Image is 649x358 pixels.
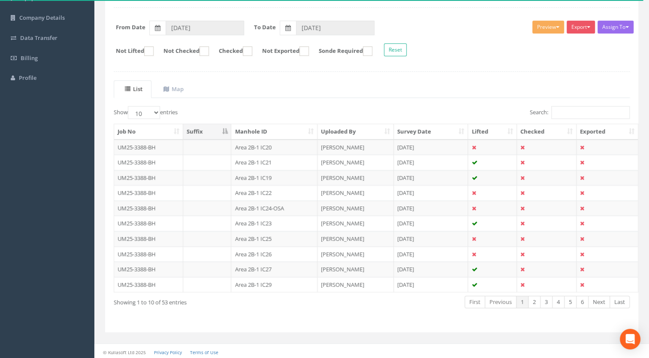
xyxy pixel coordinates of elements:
td: Area 2B-1 IC22 [231,185,317,200]
uib-tab-heading: List [125,85,142,93]
input: From Date [166,21,244,35]
th: Survey Date: activate to sort column ascending [394,124,468,140]
td: UM25-3388-BH [114,170,183,185]
td: Area 2B-1 IC19 [231,170,317,185]
a: Privacy Policy [154,349,182,355]
td: [DATE] [394,200,468,216]
button: Preview [532,21,564,33]
div: Showing 1 to 10 of 53 entries [114,295,321,306]
span: Data Transfer [20,34,57,42]
a: Previous [485,296,516,308]
td: [PERSON_NAME] [317,200,394,216]
td: [PERSON_NAME] [317,140,394,155]
td: Area 2B-1 IC25 [231,231,317,246]
label: Not Exported [254,46,309,56]
label: Not Lifted [107,46,154,56]
td: Area 2B-1 IC27 [231,261,317,277]
label: Search: [530,106,630,119]
a: 6 [576,296,589,308]
td: [PERSON_NAME] [317,277,394,292]
th: Exported: activate to sort column ascending [577,124,638,140]
a: Last [610,296,630,308]
td: [PERSON_NAME] [317,246,394,262]
label: Sonde Required [310,46,372,56]
td: UM25-3388-BH [114,277,183,292]
td: Area 2B-1 IC20 [231,140,317,155]
td: [DATE] [394,231,468,246]
uib-tab-heading: Map [163,85,184,93]
a: 4 [552,296,564,308]
td: [PERSON_NAME] [317,170,394,185]
select: Showentries [128,106,160,119]
td: Area 2B-1 IC21 [231,155,317,170]
span: Profile [19,74,36,82]
a: 3 [540,296,552,308]
th: Uploaded By: activate to sort column ascending [317,124,394,140]
td: [DATE] [394,277,468,292]
input: Search: [551,106,630,119]
button: Export [567,21,595,33]
td: Area 2B-1 IC23 [231,215,317,231]
td: [PERSON_NAME] [317,261,394,277]
td: [PERSON_NAME] [317,231,394,246]
div: Open Intercom Messenger [620,329,640,349]
label: Not Checked [155,46,209,56]
th: Manhole ID: activate to sort column ascending [231,124,317,140]
label: Checked [210,46,252,56]
input: To Date [296,21,374,35]
td: [DATE] [394,246,468,262]
th: Lifted: activate to sort column ascending [468,124,517,140]
button: Assign To [598,21,634,33]
th: Job No: activate to sort column ascending [114,124,183,140]
td: [DATE] [394,155,468,170]
a: Next [588,296,610,308]
td: UM25-3388-BH [114,140,183,155]
td: [DATE] [394,140,468,155]
a: 5 [564,296,577,308]
a: 1 [516,296,528,308]
td: Area 2B-1 IC24-OSA [231,200,317,216]
td: [PERSON_NAME] [317,155,394,170]
label: To Date [254,23,276,31]
a: 2 [528,296,540,308]
td: [DATE] [394,215,468,231]
td: UM25-3388-BH [114,246,183,262]
td: UM25-3388-BH [114,155,183,170]
td: UM25-3388-BH [114,215,183,231]
td: Area 2B-1 IC26 [231,246,317,262]
button: Reset [384,43,407,56]
th: Checked: activate to sort column ascending [517,124,577,140]
td: [PERSON_NAME] [317,185,394,200]
a: List [114,80,151,98]
span: Company Details [19,14,65,21]
th: Suffix: activate to sort column descending [183,124,232,140]
span: Billing [21,54,38,62]
a: First [465,296,485,308]
td: UM25-3388-BH [114,185,183,200]
label: From Date [116,23,145,31]
td: Area 2B-1 IC29 [231,277,317,292]
td: UM25-3388-BH [114,200,183,216]
td: [DATE] [394,170,468,185]
td: [DATE] [394,185,468,200]
td: [PERSON_NAME] [317,215,394,231]
small: © Kullasoft Ltd 2025 [103,349,146,355]
td: [DATE] [394,261,468,277]
td: UM25-3388-BH [114,231,183,246]
td: UM25-3388-BH [114,261,183,277]
a: Map [152,80,193,98]
a: Terms of Use [190,349,218,355]
label: Show entries [114,106,178,119]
